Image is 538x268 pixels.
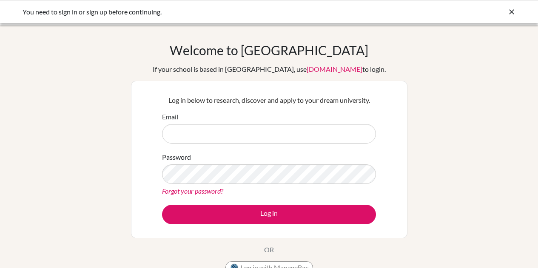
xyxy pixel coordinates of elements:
[162,95,376,105] p: Log in below to research, discover and apply to your dream university.
[162,205,376,224] button: Log in
[307,65,362,73] a: [DOMAIN_NAME]
[170,42,368,58] h1: Welcome to [GEOGRAPHIC_DATA]
[162,187,223,195] a: Forgot your password?
[153,64,386,74] div: If your school is based in [GEOGRAPHIC_DATA], use to login.
[162,112,178,122] label: Email
[264,245,274,255] p: OR
[23,7,388,17] div: You need to sign in or sign up before continuing.
[162,152,191,162] label: Password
